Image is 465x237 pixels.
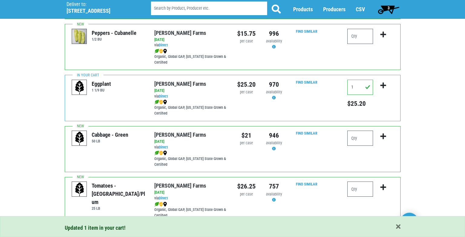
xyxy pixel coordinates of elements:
div: via [154,145,228,150]
div: via [154,195,228,201]
a: Find Similar [296,29,317,34]
span: availability [266,141,282,145]
img: leaf-e5c59151409436ccce96b2ca1b28e03c.png [154,151,159,155]
input: Qty [347,131,373,146]
a: [PERSON_NAME] Farms [154,81,206,87]
a: Find Similar [296,80,317,85]
div: 970 [265,80,283,89]
a: [PERSON_NAME] Farms [154,30,206,36]
img: map_marker-0e94453035b3232a4d21701695807de9.png [163,49,167,54]
div: $25.20 [237,80,256,89]
h5: Total price [347,100,373,108]
div: Availability may be subject to change. [265,89,283,101]
a: CSV [356,6,365,13]
div: [DATE] [154,190,228,195]
img: map_marker-0e94453035b3232a4d21701695807de9.png [163,151,167,155]
a: Direct [159,145,168,149]
div: [DATE] [154,139,228,145]
h6: 50 LB [92,139,128,143]
div: [DATE] [154,37,228,43]
img: safety-e55c860ca8c00a9c171001a62a92dabd.png [159,100,163,105]
h6: 25 LB [92,206,145,211]
h6: 1 1/9 BU [92,88,111,92]
a: Direct [159,43,168,47]
div: Organic, Global GAP, [US_STATE] State Grown & Certified [154,150,228,168]
input: Search by Product, Producer etc. [151,2,267,15]
span: availability [266,39,282,43]
img: thumbnail-0a21d7569dbf8d3013673048c6385dc6.png [72,29,87,44]
a: Products [293,6,313,13]
img: leaf-e5c59151409436ccce96b2ca1b28e03c.png [154,100,159,105]
input: Qty [347,29,373,44]
img: placeholder-variety-43d6402dacf2d531de610a020419775a.svg [72,182,87,197]
div: $26.25 [237,182,256,191]
div: Organic, Global GAP, [US_STATE] State Grown & Certified [154,201,228,219]
a: Direct [159,94,168,98]
img: safety-e55c860ca8c00a9c171001a62a92dabd.png [159,202,163,207]
h6: 1/2 BU [92,37,136,42]
span: 3 [388,5,390,10]
img: map_marker-0e94453035b3232a4d21701695807de9.png [163,100,167,105]
span: availability [266,192,282,196]
div: per case [237,140,256,146]
div: per case [237,192,256,197]
div: Eggplant [92,80,111,88]
div: 757 [265,182,283,191]
p: Deliver to: [67,2,136,8]
a: Peppers - Cubanelle [72,34,87,39]
div: $15.75 [237,29,256,38]
div: per case [237,38,256,44]
div: $21 [237,131,256,140]
div: via [154,94,228,99]
div: 946 [265,131,283,140]
div: Cabbage - Green [92,131,128,139]
input: Qty [347,182,373,197]
img: map_marker-0e94453035b3232a4d21701695807de9.png [163,202,167,207]
img: leaf-e5c59151409436ccce96b2ca1b28e03c.png [154,202,159,207]
a: [PERSON_NAME] Farms [154,182,206,189]
img: safety-e55c860ca8c00a9c171001a62a92dabd.png [159,49,163,54]
div: Organic, Global GAP, [US_STATE] State Grown & Certified [154,48,228,65]
img: placeholder-variety-43d6402dacf2d531de610a020419775a.svg [72,131,87,146]
input: Qty [347,80,373,95]
a: Find Similar [296,131,317,135]
a: 3 [375,3,402,15]
div: Tomatoes - [GEOGRAPHIC_DATA]/Plum [92,182,145,206]
div: Updated 1 item in your cart! [65,224,401,232]
a: Producers [323,6,345,13]
div: 996 [265,29,283,38]
a: [PERSON_NAME] Farms [154,132,206,138]
a: Direct [159,196,168,200]
img: leaf-e5c59151409436ccce96b2ca1b28e03c.png [154,49,159,54]
div: Peppers - Cubanelle [92,29,136,37]
div: [DATE] [154,88,228,94]
img: placeholder-variety-43d6402dacf2d531de610a020419775a.svg [72,80,87,95]
img: safety-e55c860ca8c00a9c171001a62a92dabd.png [159,151,163,155]
span: availability [266,90,282,94]
div: Organic, Global GAP, [US_STATE] State Grown & Certified [154,99,228,117]
div: per case [237,89,256,95]
a: Find Similar [296,182,317,186]
h5: [STREET_ADDRESS] [67,8,136,14]
div: via [154,42,228,48]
